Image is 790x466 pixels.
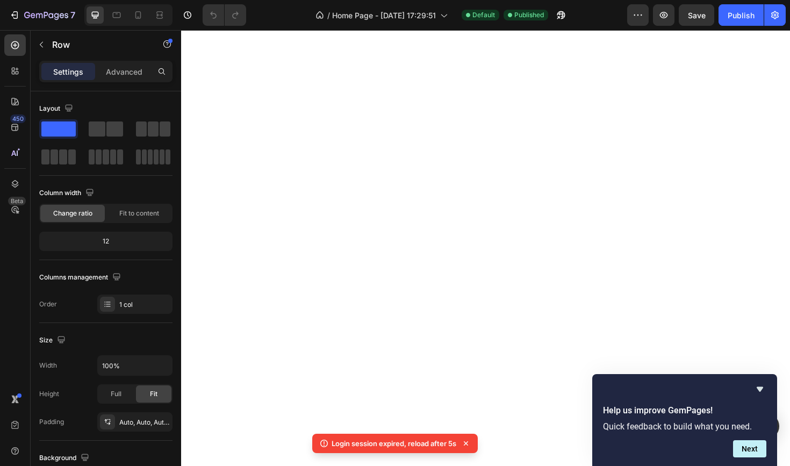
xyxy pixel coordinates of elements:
div: Padding [39,417,64,427]
div: Height [39,389,59,399]
div: 1 col [119,300,170,310]
div: Order [39,299,57,309]
button: Hide survey [753,383,766,396]
button: Publish [719,4,764,26]
div: 450 [10,114,26,123]
p: Quick feedback to build what you need. [603,421,766,432]
div: Column width [39,186,96,200]
div: 12 [41,234,170,249]
input: Auto [98,356,172,375]
button: Next question [733,440,766,457]
div: Layout [39,102,75,116]
div: Background [39,451,91,465]
div: Undo/Redo [203,4,246,26]
div: Beta [8,197,26,205]
p: Settings [53,66,83,77]
span: / [327,10,330,21]
span: Fit [150,389,157,399]
span: Full [111,389,121,399]
div: Width [39,361,57,370]
div: Auto, Auto, Auto, Auto [119,418,170,427]
span: Home Page - [DATE] 17:29:51 [332,10,436,21]
span: Fit to content [119,209,159,218]
button: Save [679,4,714,26]
p: Advanced [106,66,142,77]
span: Default [472,10,495,20]
div: Help us improve GemPages! [603,383,766,457]
span: Published [514,10,544,20]
div: Size [39,333,68,348]
iframe: Design area [181,30,790,466]
p: 7 [70,9,75,21]
p: Row [52,38,143,51]
span: Save [688,11,706,20]
button: 7 [4,4,80,26]
h2: Help us improve GemPages! [603,404,766,417]
div: Columns management [39,270,123,285]
p: Login session expired, reload after 5s [332,438,456,449]
span: Change ratio [53,209,92,218]
div: Publish [728,10,755,21]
